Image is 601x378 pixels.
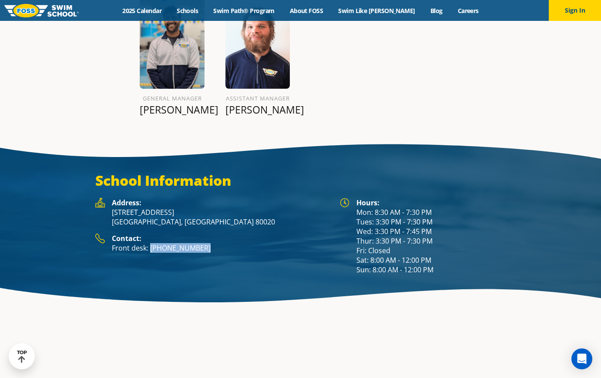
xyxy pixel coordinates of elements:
div: Open Intercom Messenger [571,348,592,369]
a: Careers [450,7,486,15]
img: Foss Location Hours [340,198,349,207]
img: Foss Location Contact [95,234,105,244]
a: Blog [423,7,450,15]
a: Swim Like [PERSON_NAME] [331,7,423,15]
div: TOP [17,350,27,363]
p: [PERSON_NAME] [140,104,205,116]
a: Schools [169,7,206,15]
h3: School Information [95,172,506,189]
p: [PERSON_NAME] [225,104,290,116]
h6: Assistant Manager [225,93,290,104]
a: 2025 Calendar [115,7,169,15]
h6: General Manager [140,93,205,104]
strong: Address: [112,198,141,207]
img: FOSS Swim School Logo [4,4,79,17]
p: Front desk: [PHONE_NUMBER] [112,243,331,253]
p: [STREET_ADDRESS] [GEOGRAPHIC_DATA], [GEOGRAPHIC_DATA] 80020 [112,207,331,227]
div: Mon: 8:30 AM - 7:30 PM Tues: 3:30 PM - 7:30 PM Wed: 3:30 PM - 7:45 PM Thur: 3:30 PM - 7:30 PM Fri... [356,198,506,274]
a: Swim Path® Program [206,7,282,15]
strong: Hours: [356,198,379,207]
a: About FOSS [282,7,331,15]
img: Foss Location Address [95,198,105,207]
strong: Contact: [112,234,141,243]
